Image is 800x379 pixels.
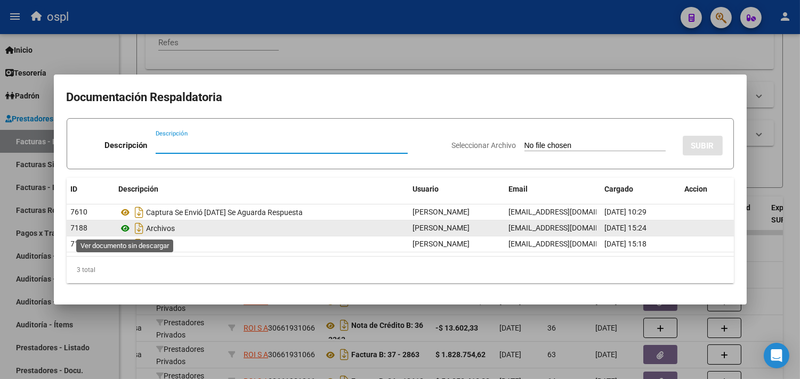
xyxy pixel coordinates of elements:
p: Descripción [104,139,147,152]
span: SUBIR [691,141,714,151]
span: Accion [685,185,708,193]
div: 3 total [67,257,734,283]
div: Archivos [119,220,405,237]
span: [EMAIL_ADDRESS][DOMAIN_NAME] [509,224,627,232]
datatable-header-cell: Email [505,178,601,201]
span: ID [71,185,78,193]
span: [EMAIL_ADDRESS][DOMAIN_NAME] [509,208,627,216]
span: [DATE] 10:29 [605,208,647,216]
span: 7188 [71,224,88,232]
datatable-header-cell: ID [67,178,115,201]
span: Descripción [119,185,159,193]
datatable-header-cell: Accion [681,178,734,201]
datatable-header-cell: Cargado [601,178,681,201]
span: Email [509,185,528,193]
datatable-header-cell: Usuario [409,178,505,201]
i: Descargar documento [133,204,147,221]
span: 7187 [71,240,88,248]
span: [PERSON_NAME] [413,208,470,216]
span: [PERSON_NAME] [413,240,470,248]
div: Planilla [119,236,405,253]
span: [DATE] 15:24 [605,224,647,232]
span: Cargado [605,185,634,193]
span: Seleccionar Archivo [452,141,516,150]
span: [PERSON_NAME] [413,224,470,232]
button: SUBIR [683,136,723,155]
i: Descargar documento [133,220,147,237]
datatable-header-cell: Descripción [115,178,409,201]
div: Open Intercom Messenger [764,343,789,368]
h2: Documentación Respaldatoria [67,87,734,108]
span: [EMAIL_ADDRESS][DOMAIN_NAME] [509,240,627,248]
span: [DATE] 15:18 [605,240,647,248]
i: Descargar documento [133,236,147,253]
span: Usuario [413,185,439,193]
div: Captura Se Envió [DATE] Se Aguarda Respuesta [119,204,405,221]
span: 7610 [71,208,88,216]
